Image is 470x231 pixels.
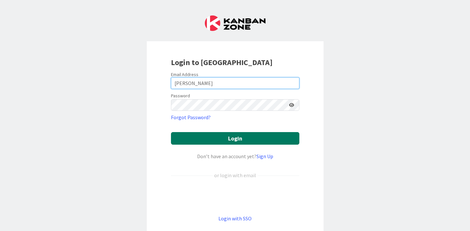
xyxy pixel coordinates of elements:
div: v 4.0.25 [18,10,32,15]
label: Email Address [171,72,198,77]
iframe: Sign in with Google Button [168,190,303,204]
img: logo_orange.svg [10,10,15,15]
img: Kanban Zone [205,15,265,31]
img: tab_keywords_by_traffic_grey.svg [64,37,69,43]
img: tab_domain_overview_orange.svg [17,37,23,43]
b: Login to [GEOGRAPHIC_DATA] [171,57,273,67]
div: Domain Overview [25,38,58,42]
a: Login with SSO [218,215,252,222]
a: Forgot Password? [171,113,211,121]
div: Keywords by Traffic [71,38,109,42]
div: or login with email [213,171,258,179]
label: Password [171,92,190,99]
img: website_grey.svg [10,17,15,22]
button: Login [171,132,299,145]
a: Sign Up [256,153,273,159]
div: Don’t have an account yet? [171,152,299,160]
div: Domain: [DOMAIN_NAME] [17,17,71,22]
